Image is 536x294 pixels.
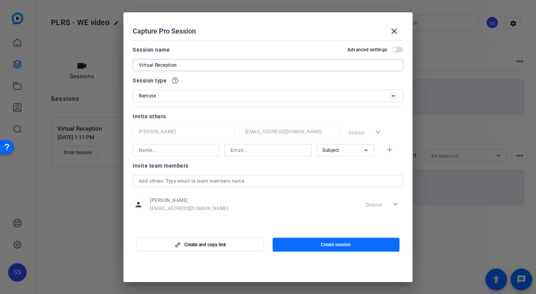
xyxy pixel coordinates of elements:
div: Invite team members [133,161,403,170]
span: Remote [139,93,156,99]
input: Name... [139,146,214,155]
span: Subject [322,148,339,153]
span: Create session [321,242,351,248]
mat-icon: person [133,199,144,210]
input: Email... [245,127,335,136]
span: Session type [133,76,167,85]
span: Create and copy link [184,242,226,248]
button: Create session [273,238,400,252]
div: Session name [133,45,170,54]
div: Invite others [133,112,403,121]
input: Enter Session Name [139,60,397,70]
button: Create and copy link [137,238,264,252]
span: [PERSON_NAME] [150,197,228,203]
mat-icon: help_outline [171,77,179,84]
input: Name... [139,127,228,136]
input: Email... [231,146,305,155]
span: [EMAIL_ADDRESS][DOMAIN_NAME] [150,205,228,212]
div: Capture Pro Session [133,22,403,40]
h2: Advanced settings [347,47,387,53]
input: Add others: Type email or team members name [139,176,397,186]
mat-icon: close [389,27,399,36]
